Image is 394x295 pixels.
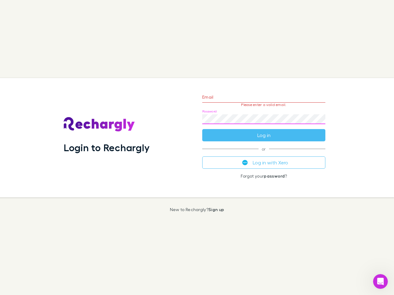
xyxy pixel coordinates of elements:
[202,174,325,179] p: Forgot your ?
[64,142,150,153] h1: Login to Rechargly
[242,160,248,165] img: Xero's logo
[373,274,388,289] iframe: Intercom live chat
[202,129,325,141] button: Log in
[170,207,224,212] p: New to Rechargly?
[202,103,325,107] p: Please enter a valid email.
[202,109,217,114] label: Password
[202,156,325,169] button: Log in with Xero
[264,173,285,179] a: password
[208,207,224,212] a: Sign up
[64,117,135,132] img: Rechargly's Logo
